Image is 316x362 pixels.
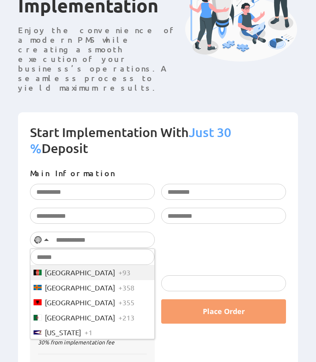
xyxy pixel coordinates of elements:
span: +358 [118,283,134,292]
span: [GEOGRAPHIC_DATA] [45,283,115,292]
p: Main Information [30,168,286,178]
span: [GEOGRAPHIC_DATA] [45,298,115,307]
span: % from implementation fee [38,338,114,346]
span: [GEOGRAPHIC_DATA] [45,313,115,322]
span: [GEOGRAPHIC_DATA] [45,268,115,277]
span: +1 [84,328,92,337]
h2: Start Implementation With Deposit [30,124,286,168]
p: Enjoy the convenience of a modern PMS while creating a smooth execution of your business’s operat... [18,25,179,92]
span: +355 [118,298,134,307]
span: Place Order [203,306,245,316]
span: +93 [118,268,130,277]
span: 30 [38,338,44,346]
button: Place Order [161,299,286,324]
span: +213 [118,313,134,322]
button: Selected country [30,232,53,247]
span: Just 30 % [30,124,231,156]
input: Search [30,249,154,265]
iframe: Защищенное окно для ввода данных оплаты картой [168,280,280,287]
span: [US_STATE] [45,328,81,337]
ul: List of countries [30,265,154,339]
p: Payment Information [30,260,286,269]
